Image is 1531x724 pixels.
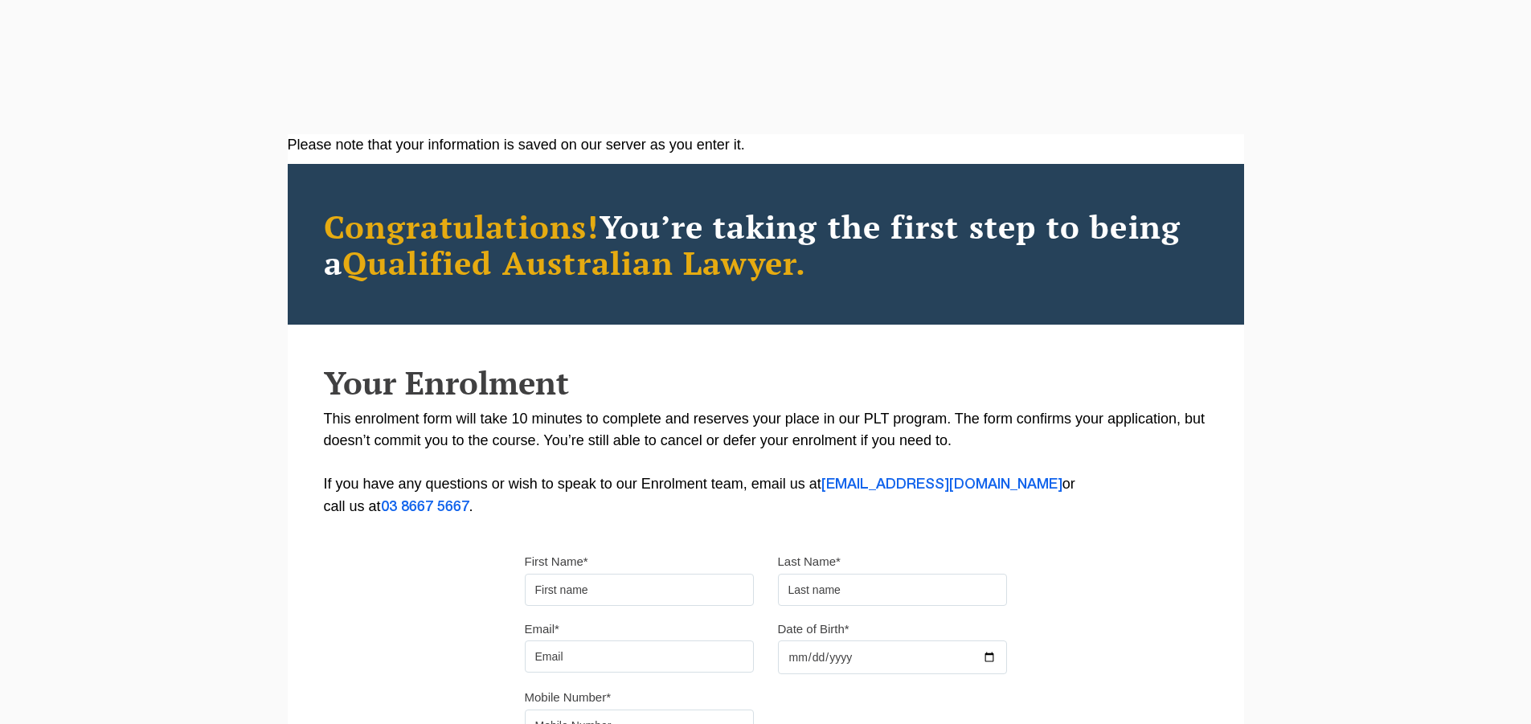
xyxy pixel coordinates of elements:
label: Date of Birth* [778,621,849,637]
h2: Your Enrolment [324,365,1208,400]
input: Email [525,640,754,673]
div: Please note that your information is saved on our server as you enter it. [288,134,1244,156]
a: [EMAIL_ADDRESS][DOMAIN_NAME] [821,478,1062,491]
label: First Name* [525,554,588,570]
input: First name [525,574,754,606]
span: Qualified Australian Lawyer. [342,241,807,284]
label: Mobile Number* [525,689,612,706]
span: Congratulations! [324,205,600,247]
p: This enrolment form will take 10 minutes to complete and reserves your place in our PLT program. ... [324,408,1208,518]
a: 03 8667 5667 [381,501,469,513]
label: Email* [525,621,559,637]
input: Last name [778,574,1007,606]
label: Last Name* [778,554,841,570]
h2: You’re taking the first step to being a [324,208,1208,280]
